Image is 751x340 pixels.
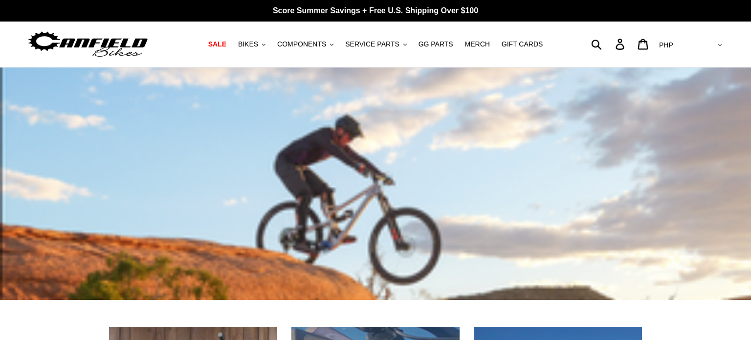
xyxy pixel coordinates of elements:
[340,38,411,51] button: SERVICE PARTS
[203,38,231,51] a: SALE
[208,40,226,48] span: SALE
[497,38,548,51] a: GIFT CARDS
[502,40,543,48] span: GIFT CARDS
[238,40,258,48] span: BIKES
[414,38,458,51] a: GG PARTS
[460,38,495,51] a: MERCH
[27,29,149,60] img: Canfield Bikes
[419,40,453,48] span: GG PARTS
[272,38,338,51] button: COMPONENTS
[233,38,270,51] button: BIKES
[465,40,490,48] span: MERCH
[596,33,621,55] input: Search
[277,40,326,48] span: COMPONENTS
[345,40,399,48] span: SERVICE PARTS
